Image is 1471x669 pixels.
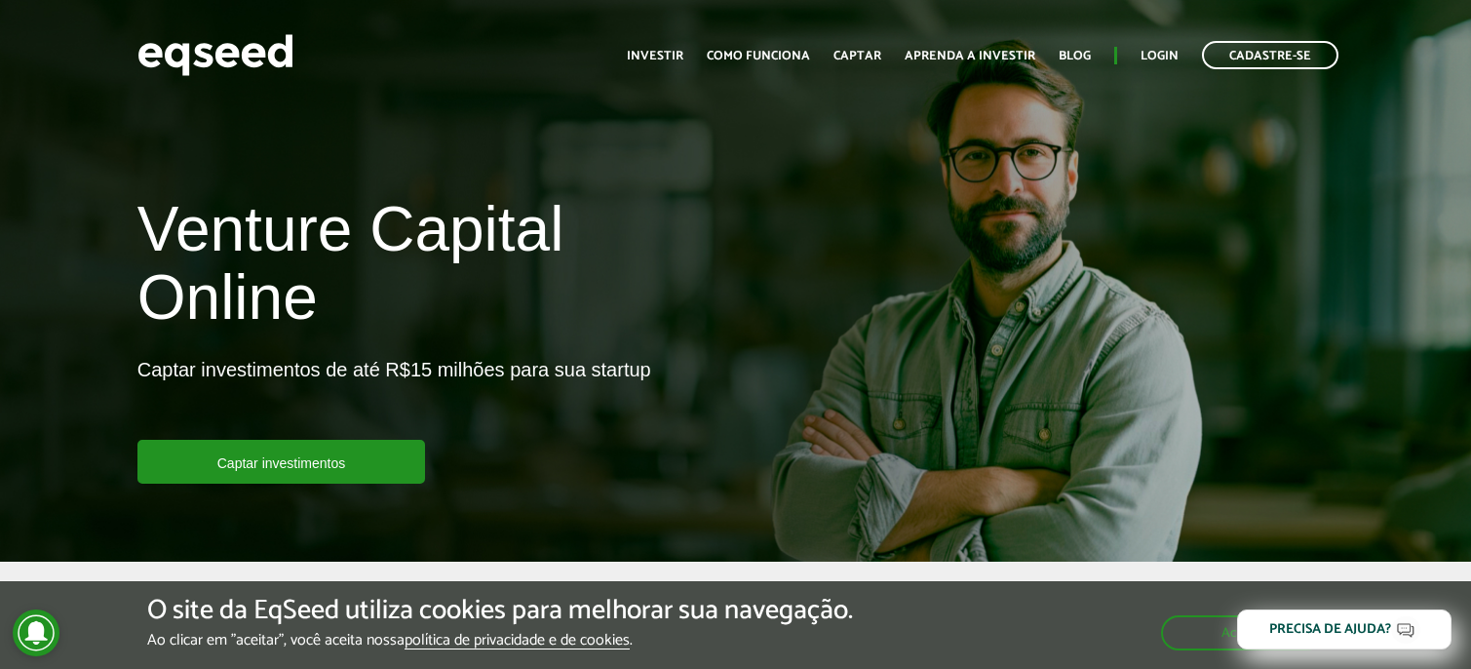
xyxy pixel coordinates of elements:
p: Captar investimentos de até R$15 milhões para sua startup [137,358,651,440]
h5: O site da EqSeed utiliza cookies para melhorar sua navegação. [147,596,853,626]
a: Como funciona [707,50,810,62]
a: Login [1141,50,1179,62]
a: Cadastre-se [1202,41,1338,69]
a: Blog [1059,50,1091,62]
button: Aceitar [1161,615,1324,650]
a: Captar [833,50,881,62]
img: EqSeed [137,29,293,81]
a: Investir [627,50,683,62]
h1: Venture Capital Online [137,195,721,342]
a: política de privacidade e de cookies [405,633,630,649]
a: Captar investimentos [137,440,426,484]
p: Ao clicar em "aceitar", você aceita nossa . [147,631,853,649]
a: Aprenda a investir [905,50,1035,62]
